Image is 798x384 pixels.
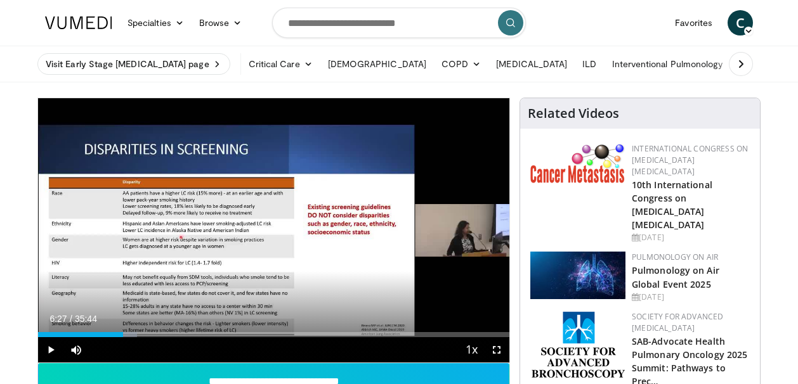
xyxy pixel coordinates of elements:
[632,311,723,333] a: Society for Advanced [MEDICAL_DATA]
[632,291,750,303] div: [DATE]
[49,314,67,324] span: 6:27
[488,51,575,77] a: [MEDICAL_DATA]
[728,10,753,35] a: C
[459,337,484,362] button: Playback Rate
[530,143,625,183] img: 6ff8bc22-9509-4454-a4f8-ac79dd3b8976.png.150x105_q85_autocrop_double_scale_upscale_version-0.2.png
[532,311,625,378] img: 13a17e95-cae3-407c-a4b8-a3a137cfd30c.png.150x105_q85_autocrop_double_scale_upscale_version-0.2.png
[632,179,712,231] a: 10th International Congress on [MEDICAL_DATA] [MEDICAL_DATA]
[575,51,604,77] a: ILD
[434,51,488,77] a: COPD
[45,16,112,29] img: VuMedi Logo
[38,337,63,362] button: Play
[241,51,320,77] a: Critical Care
[632,143,748,177] a: International Congress on [MEDICAL_DATA] [MEDICAL_DATA]
[272,8,526,38] input: Search topics, interventions
[320,51,434,77] a: [DEMOGRAPHIC_DATA]
[632,252,718,262] a: Pulmonology on Air
[120,10,192,35] a: Specialties
[632,264,719,290] a: Pulmonology on Air Global Event 2025
[70,314,72,324] span: /
[605,51,743,77] a: Interventional Pulmonology
[528,106,619,121] h4: Related Videos
[192,10,250,35] a: Browse
[530,252,625,299] img: ba18d8f0-9906-4a98-861f-60482623d05e.jpeg.150x105_q85_autocrop_double_scale_upscale_version-0.2.jpg
[63,337,89,362] button: Mute
[632,232,750,243] div: [DATE]
[667,10,720,35] a: Favorites
[38,98,509,363] video-js: Video Player
[75,314,97,324] span: 35:44
[37,53,230,75] a: Visit Early Stage [MEDICAL_DATA] page
[38,332,509,337] div: Progress Bar
[484,337,509,362] button: Fullscreen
